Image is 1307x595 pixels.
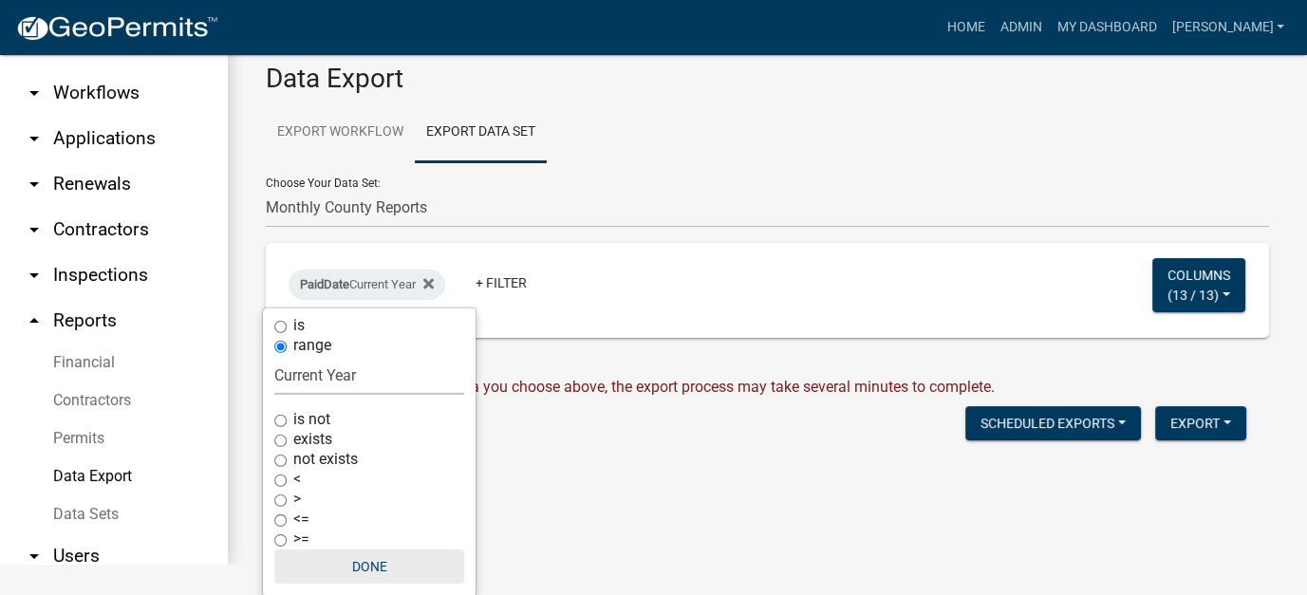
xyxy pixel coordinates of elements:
a: Home [939,9,992,46]
a: + Filter [460,266,542,300]
i: arrow_drop_down [23,218,46,241]
i: arrow_drop_down [23,82,46,104]
a: My Dashboard [1049,9,1164,46]
label: > [293,492,301,507]
i: arrow_drop_down [23,173,46,195]
i: arrow_drop_down [23,127,46,150]
a: Admin [992,9,1049,46]
div: Current Year [289,270,445,300]
a: Export Data Set [415,102,547,163]
label: is [293,318,305,333]
i: arrow_drop_up [23,309,46,332]
button: Done [274,549,464,584]
label: is not [293,412,330,427]
label: >= [293,531,309,547]
a: Export Workflow [266,102,415,163]
label: < [293,472,301,487]
a: [PERSON_NAME] [1164,9,1292,46]
button: Columns(13 / 13) [1152,258,1245,312]
i: arrow_drop_down [23,545,46,567]
span: Note: Depending on the criteria you choose above, the export process may take several minutes to ... [273,378,995,396]
button: Scheduled Exports [965,406,1141,440]
i: arrow_drop_down [23,264,46,287]
label: range [293,338,331,353]
label: not exists [293,452,358,467]
label: <= [293,511,309,527]
label: exists [293,432,332,447]
h3: Data Export [266,63,1269,95]
span: PaidDate [300,277,349,291]
span: 13 / 13 [1172,287,1214,302]
button: Export [1155,406,1246,440]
